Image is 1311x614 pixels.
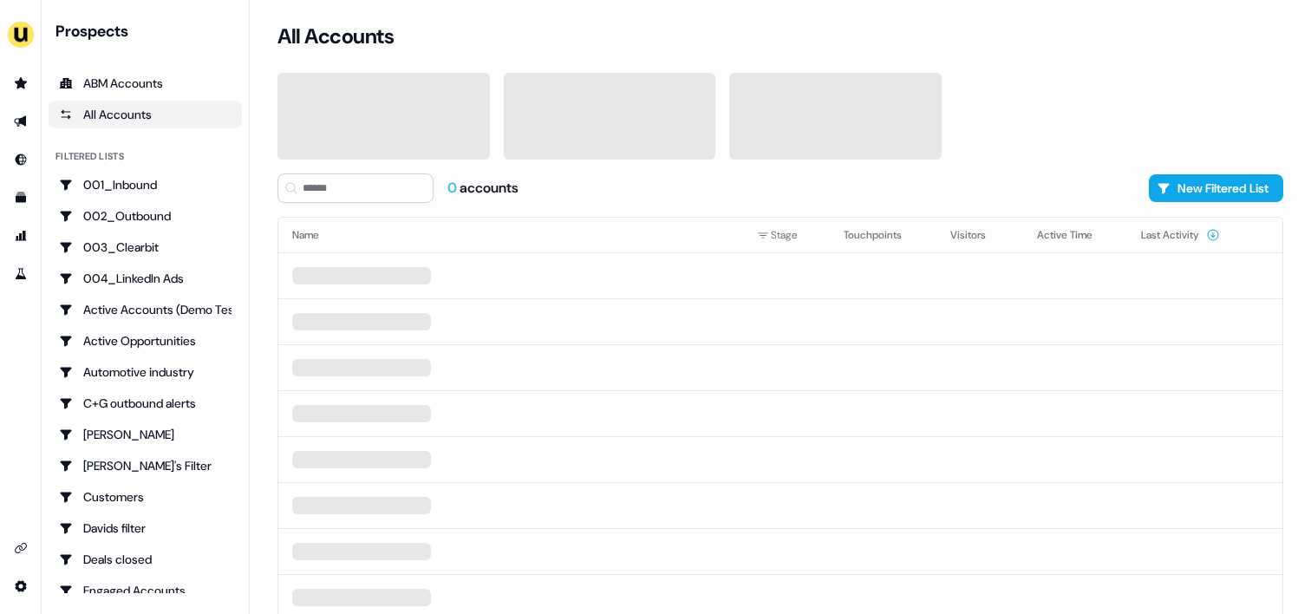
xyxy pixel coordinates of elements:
span: 0 [447,179,460,197]
a: Go to Inbound [7,146,35,173]
h3: All Accounts [277,23,394,49]
a: Go to Charlotte's Filter [49,452,242,480]
a: Go to experiments [7,260,35,288]
a: Go to 004_LinkedIn Ads [49,265,242,292]
a: Go to Davids filter [49,514,242,542]
a: Go to prospects [7,69,35,97]
a: All accounts [49,101,242,128]
button: Visitors [950,219,1007,251]
a: Go to Customers [49,483,242,511]
a: Go to templates [7,184,35,212]
div: Stage [757,226,816,244]
button: Touchpoints [844,219,923,251]
a: Go to Active Accounts (Demo Test) [49,296,242,323]
a: Go to attribution [7,222,35,250]
div: Deals closed [59,551,232,568]
button: Active Time [1037,219,1113,251]
a: Go to Charlotte Stone [49,421,242,448]
a: Go to integrations [7,572,35,600]
a: Go to 001_Inbound [49,171,242,199]
div: 002_Outbound [59,207,232,225]
div: All Accounts [59,106,232,123]
div: Davids filter [59,519,232,537]
div: [PERSON_NAME]'s Filter [59,457,232,474]
div: Filtered lists [55,149,124,164]
div: Automotive industry [59,363,232,381]
div: 003_Clearbit [59,238,232,256]
a: Go to 003_Clearbit [49,233,242,261]
div: [PERSON_NAME] [59,426,232,443]
div: Customers [59,488,232,506]
a: Go to Active Opportunities [49,327,242,355]
a: Go to integrations [7,534,35,562]
a: Go to Deals closed [49,545,242,573]
div: 004_LinkedIn Ads [59,270,232,287]
button: Last Activity [1141,219,1220,251]
th: Name [278,218,743,252]
div: accounts [447,179,519,198]
a: Go to Engaged Accounts [49,577,242,604]
div: Active Opportunities [59,332,232,349]
a: Go to 002_Outbound [49,202,242,230]
a: Go to outbound experience [7,108,35,135]
div: Engaged Accounts [59,582,232,599]
div: C+G outbound alerts [59,395,232,412]
div: Prospects [55,21,242,42]
button: New Filtered List [1149,174,1283,202]
a: Go to C+G outbound alerts [49,389,242,417]
a: ABM Accounts [49,69,242,97]
div: 001_Inbound [59,176,232,193]
div: Active Accounts (Demo Test) [59,301,232,318]
a: Go to Automotive industry [49,358,242,386]
div: ABM Accounts [59,75,232,92]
